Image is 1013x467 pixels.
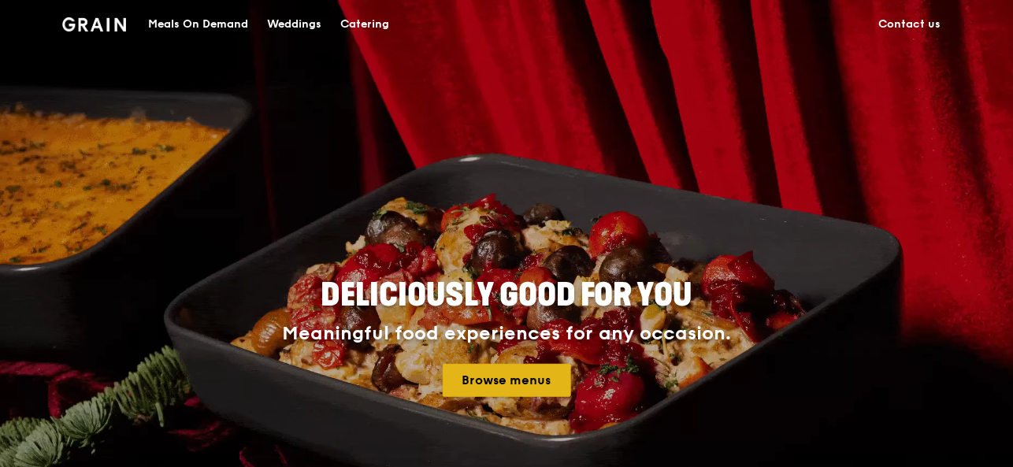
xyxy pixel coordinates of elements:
div: Weddings [267,1,321,48]
img: Grain [62,17,126,32]
a: Catering [331,1,399,48]
a: Contact us [870,1,951,48]
div: Meals On Demand [148,1,248,48]
a: Browse menus [443,364,571,397]
div: Catering [340,1,389,48]
a: Weddings [258,1,331,48]
span: Deliciously good for you [321,276,692,314]
div: Meaningful food experiences for any occasion. [223,323,790,345]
